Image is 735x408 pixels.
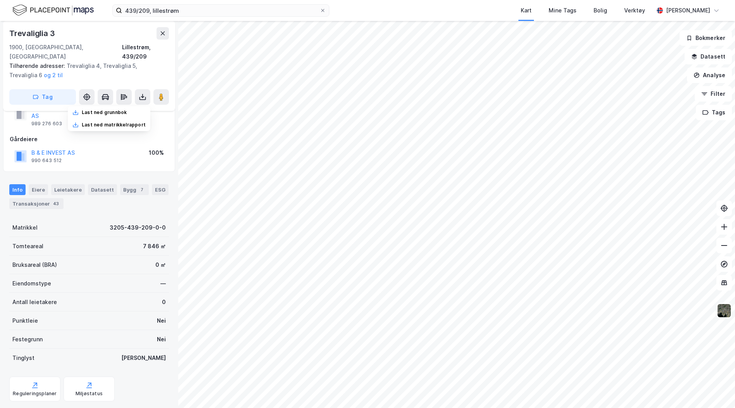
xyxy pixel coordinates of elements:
img: logo.f888ab2527a4732fd821a326f86c7f29.svg [12,3,94,17]
div: 989 276 603 [31,121,62,127]
div: Trevaliglia 3 [9,27,56,40]
div: Gårdeiere [10,135,169,144]
iframe: Chat Widget [696,371,735,408]
div: Reguleringsplaner [13,391,57,397]
div: Matrikkel [12,223,38,232]
div: Punktleie [12,316,38,325]
div: Nei [157,335,166,344]
div: Datasett [88,184,117,195]
div: Eiendomstype [12,279,51,288]
div: 0 [162,297,166,307]
input: Søk på adresse, matrikkel, gårdeiere, leietakere eller personer [122,5,320,16]
div: Bruksareal (BRA) [12,260,57,270]
button: Bokmerker [680,30,732,46]
div: Festegrunn [12,335,43,344]
div: Tomteareal [12,242,43,251]
div: 100% [149,148,164,157]
div: Transaksjoner [9,198,64,209]
button: Filter [695,86,732,102]
div: Mine Tags [549,6,577,15]
div: Kart [521,6,532,15]
div: Kontrollprogram for chat [696,371,735,408]
div: Info [9,184,26,195]
div: [PERSON_NAME] [666,6,710,15]
button: Tag [9,89,76,105]
div: — [160,279,166,288]
div: Tinglyst [12,353,34,363]
div: 990 643 512 [31,157,62,164]
div: 7 [138,186,146,194]
div: Trevaliglia 4, Trevaliglia 5, Trevaliglia 6 [9,61,163,80]
div: Nei [157,316,166,325]
div: 7 846 ㎡ [143,242,166,251]
div: Lillestrøm, 439/209 [122,43,169,61]
div: 43 [52,200,60,207]
div: 3205-439-209-0-0 [110,223,166,232]
div: ESG [152,184,169,195]
button: Analyse [687,67,732,83]
div: Leietakere [51,184,85,195]
div: 0 ㎡ [155,260,166,270]
div: Last ned grunnbok [82,109,127,116]
div: Last ned matrikkelrapport [82,122,146,128]
img: 9k= [717,303,732,318]
button: Tags [696,105,732,120]
div: Eiere [29,184,48,195]
div: Verktøy [624,6,645,15]
div: [PERSON_NAME] [121,353,166,363]
div: Miljøstatus [76,391,103,397]
div: Antall leietakere [12,297,57,307]
button: Datasett [685,49,732,64]
div: Bolig [594,6,607,15]
span: Tilhørende adresser: [9,62,67,69]
div: 1900, [GEOGRAPHIC_DATA], [GEOGRAPHIC_DATA] [9,43,122,61]
div: Bygg [120,184,149,195]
